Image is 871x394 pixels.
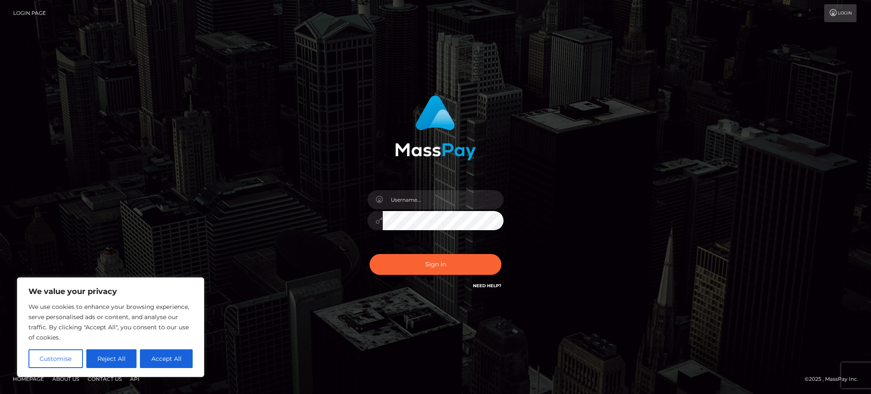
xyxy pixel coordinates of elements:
[127,372,143,385] a: API
[370,254,501,275] button: Sign in
[28,349,83,368] button: Customise
[140,349,193,368] button: Accept All
[395,95,476,160] img: MassPay Login
[28,302,193,343] p: We use cookies to enhance your browsing experience, serve personalised ads or content, and analys...
[49,372,83,385] a: About Us
[805,374,865,384] div: © 2025 , MassPay Inc.
[9,372,47,385] a: Homepage
[28,286,193,297] p: We value your privacy
[13,4,46,22] a: Login Page
[86,349,137,368] button: Reject All
[17,277,204,377] div: We value your privacy
[84,372,125,385] a: Contact Us
[383,190,504,209] input: Username...
[824,4,857,22] a: Login
[473,283,501,288] a: Need Help?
